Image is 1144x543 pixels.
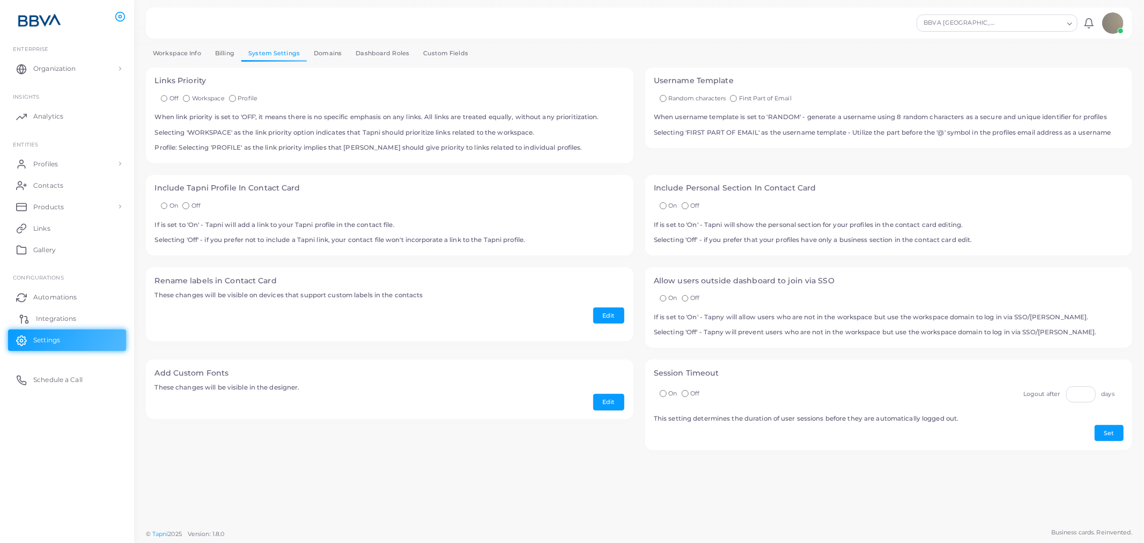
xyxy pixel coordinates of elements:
[668,294,677,302] span: On
[155,369,625,378] h4: Add Custom Fonts
[191,202,201,209] span: Off
[152,530,168,538] a: Tapni
[33,375,83,385] span: Schedule a Call
[668,202,677,209] span: On
[8,106,126,127] a: Analytics
[8,153,126,174] a: Profiles
[307,46,349,61] a: Domains
[593,307,624,324] button: Edit
[654,313,1124,336] h5: If is set to 'On' - Tapny will allow users who are not in the workspace but use the workspace dom...
[241,46,307,61] a: System Settings
[33,181,63,190] span: Contacts
[238,94,257,102] span: Profile
[8,308,126,329] a: Integrations
[654,184,1124,193] h4: Include Personal Section In Contact Card
[33,159,58,169] span: Profiles
[668,390,677,397] span: On
[168,530,181,539] span: 2025
[33,224,50,233] span: Links
[690,390,699,397] span: Off
[155,384,625,391] h5: These changes will be visible in the designer.
[654,415,1124,422] h5: This setting determines the duration of user sessions before they are automatically logged out.
[33,335,60,345] span: Settings
[169,94,179,102] span: Off
[922,18,1000,28] span: BBVA [GEOGRAPHIC_DATA]
[146,46,208,61] a: Workspace Info
[13,46,48,52] span: Enterprise
[416,46,475,61] a: Custom Fields
[188,530,225,538] span: Version: 1.8.0
[13,141,38,148] span: ENTITIES
[13,274,64,281] span: Configurations
[8,369,126,391] a: Schedule a Call
[654,76,1124,85] h4: Username Template
[8,196,126,217] a: Products
[1099,12,1126,34] a: avatar
[654,113,1124,136] h5: When username template is set to 'RANDOM' - generate a username using 8 random characters as a se...
[169,202,178,209] span: On
[1001,17,1063,29] input: Search for option
[33,245,56,255] span: Gallery
[1102,12,1124,34] img: avatar
[654,221,1124,244] h5: If is set to 'On' - Tapni will show the personal section for your profiles in the contact card ed...
[654,369,1124,378] h4: Session Timeout
[690,294,699,302] span: Off
[155,221,625,244] h5: If is set to 'On' - Tapni will add a link to your Tapni profile in the contact file. Selecting 'O...
[739,94,792,102] span: First Part of Email
[155,276,625,285] h4: Rename labels in Contact Card
[8,239,126,260] a: Gallery
[36,314,76,324] span: Integrations
[146,530,224,539] span: ©
[155,184,625,193] h4: Include Tapni Profile In Contact Card
[1023,390,1060,399] label: Logout after
[155,113,625,151] h5: When link priority is set to 'OFF', it means there is no specific emphasis on any links. All link...
[349,46,416,61] a: Dashboard Roles
[33,292,77,302] span: Automations
[668,94,726,102] span: Random characters
[1102,390,1115,399] label: days
[1095,425,1124,441] button: Set
[917,14,1077,32] div: Search for option
[1051,528,1132,537] span: Business cards. Reinvented.
[155,76,625,85] h4: Links Priority
[192,94,225,102] span: Workspace
[208,46,241,61] a: Billing
[13,93,39,100] span: INSIGHTS
[690,202,699,209] span: Off
[10,10,69,30] img: logo
[33,112,63,121] span: Analytics
[155,291,625,299] h5: These changes will be visible on devices that support custom labels in the contacts
[8,174,126,196] a: Contacts
[8,287,126,308] a: Automations
[8,217,126,239] a: Links
[33,202,64,212] span: Products
[654,276,1124,285] h4: Allow users outside dashboard to join via SSO
[33,64,76,74] span: Organization
[593,394,624,410] button: Edit
[8,329,126,351] a: Settings
[8,58,126,79] a: Organization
